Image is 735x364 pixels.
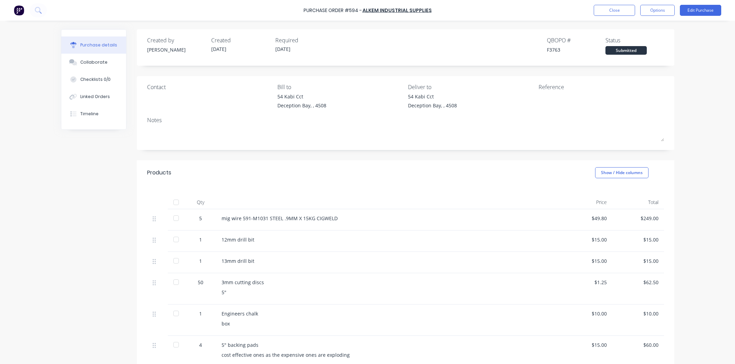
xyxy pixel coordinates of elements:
[222,289,555,296] div: 5"
[566,257,607,265] div: $15.00
[80,59,108,65] div: Collaborate
[191,236,211,243] div: 1
[566,310,607,317] div: $10.00
[612,195,664,209] div: Total
[594,5,635,16] button: Close
[222,320,555,327] div: box
[539,83,664,91] div: Reference
[191,257,211,265] div: 1
[605,36,664,44] div: Status
[680,5,721,16] button: Edit Purchase
[408,83,533,91] div: Deliver to
[222,351,555,358] div: cost effective ones as the expensive ones are exploding
[61,54,126,71] button: Collaborate
[277,102,326,109] div: Deception Bay, , 4508
[304,7,362,14] div: Purchase Order #594 -
[618,279,659,286] div: $62.50
[80,94,110,100] div: Linked Orders
[191,279,211,286] div: 50
[191,215,211,222] div: 5
[211,36,270,44] div: Created
[618,310,659,317] div: $10.00
[595,167,649,178] button: Show / Hide columns
[222,279,555,286] div: 3mm cutting discs
[618,236,659,243] div: $15.00
[147,36,206,44] div: Created by
[566,215,607,222] div: $49.80
[147,46,206,53] div: [PERSON_NAME]
[408,102,457,109] div: Deception Bay, , 4508
[222,310,555,317] div: Engineers chalk
[61,71,126,88] button: Checklists 0/0
[640,5,675,16] button: Options
[147,83,273,91] div: Contact
[566,279,607,286] div: $1.25
[80,111,99,117] div: Timeline
[61,36,126,54] button: Purchase details
[363,7,432,14] a: Alkem Industrial Supplies
[80,76,111,83] div: Checklists 0/0
[618,257,659,265] div: $15.00
[547,36,605,44] div: QBO PO #
[80,42,117,48] div: Purchase details
[222,236,555,243] div: 12mm drill bit
[618,341,659,349] div: $60.00
[147,116,664,124] div: Notes
[191,341,211,349] div: 4
[566,236,607,243] div: $15.00
[566,341,607,349] div: $15.00
[61,88,126,105] button: Linked Orders
[222,215,555,222] div: mig wire 591-M1031 STEEL .9MM X 15KG CIGWELD
[191,310,211,317] div: 1
[275,36,334,44] div: Required
[561,195,612,209] div: Price
[408,93,457,100] div: 54 Kabi Cct
[185,195,216,209] div: Qty
[277,93,326,100] div: 54 Kabi Cct
[222,257,555,265] div: 13mm drill bit
[222,341,555,349] div: 5" backing pads
[618,215,659,222] div: $249.00
[14,5,24,15] img: Factory
[605,46,647,55] div: Submitted
[277,83,403,91] div: Bill to
[547,46,605,53] div: F3763
[147,169,171,177] div: Products
[61,105,126,122] button: Timeline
